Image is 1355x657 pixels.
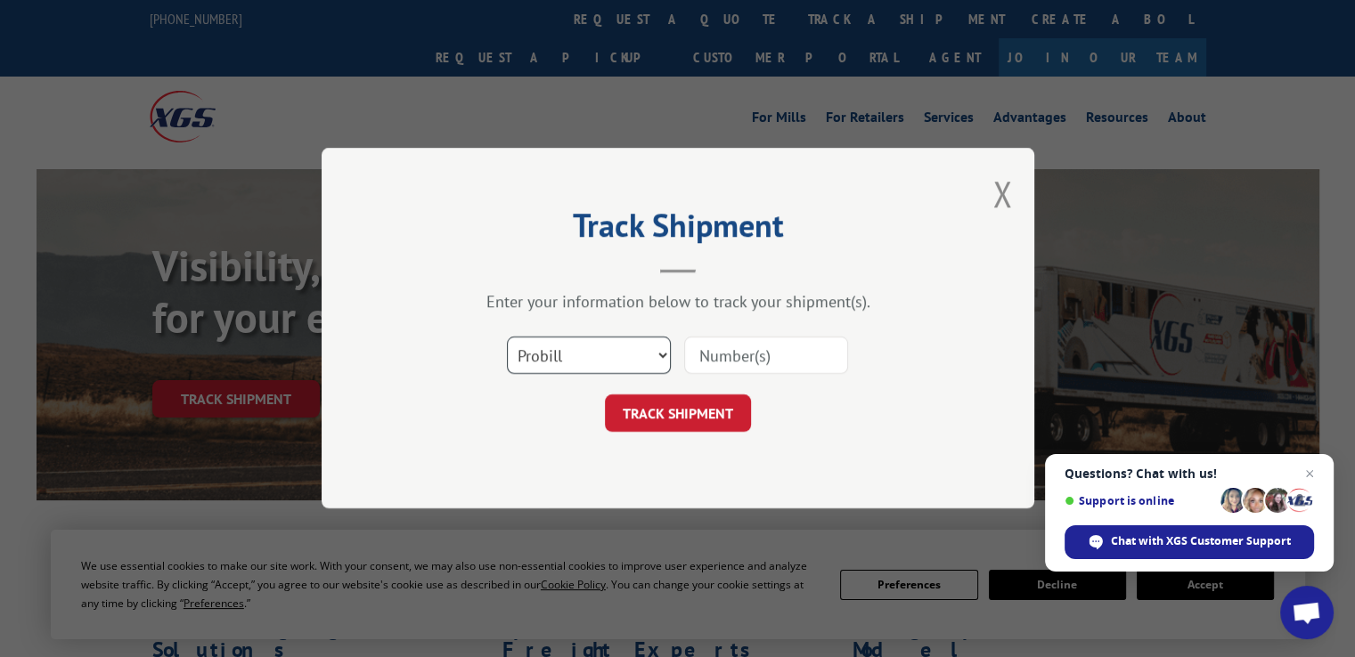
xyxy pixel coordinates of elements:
[992,170,1012,217] button: Close modal
[1065,525,1314,559] div: Chat with XGS Customer Support
[411,213,945,247] h2: Track Shipment
[1111,533,1291,549] span: Chat with XGS Customer Support
[605,395,751,433] button: TRACK SHIPMENT
[1280,586,1334,639] div: Open chat
[1065,494,1214,507] span: Support is online
[684,337,848,375] input: Number(s)
[1299,463,1320,484] span: Close chat
[1065,466,1314,481] span: Questions? Chat with us!
[411,292,945,312] div: Enter your information below to track your shipment(s).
